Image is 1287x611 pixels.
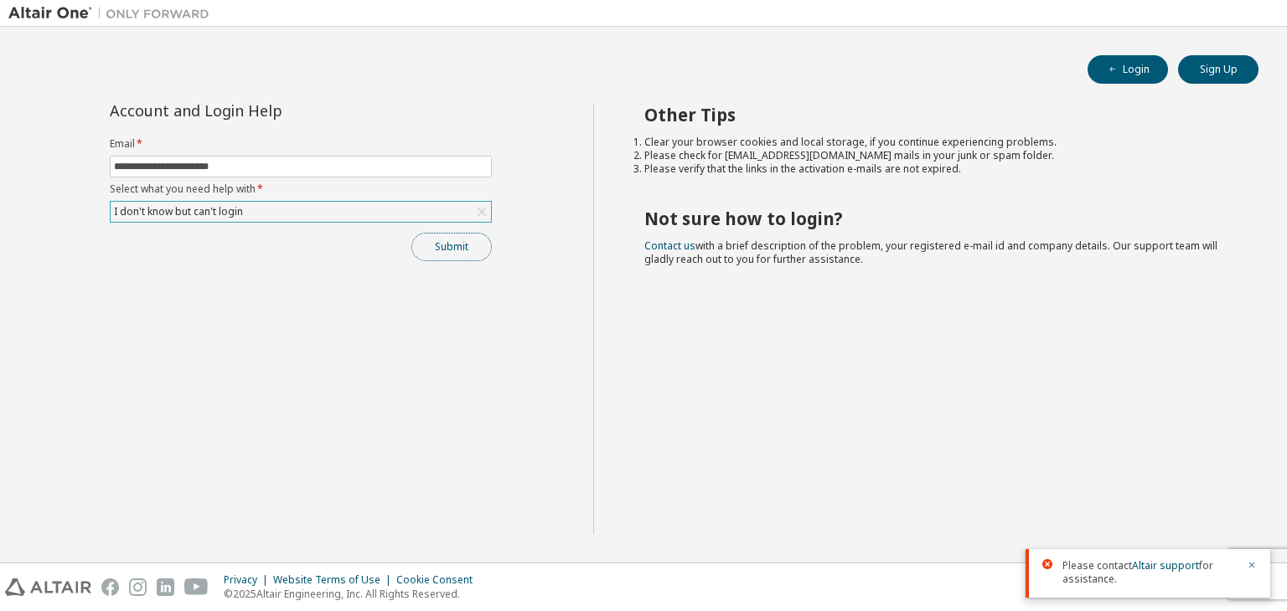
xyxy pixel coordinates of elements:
[111,202,491,222] div: I don't know but can't login
[224,573,273,587] div: Privacy
[644,162,1229,176] li: Please verify that the links in the activation e-mails are not expired.
[644,136,1229,149] li: Clear your browser cookies and local storage, if you continue experiencing problems.
[1062,559,1237,586] span: Please contact for assistance.
[8,5,218,22] img: Altair One
[1088,55,1168,84] button: Login
[157,578,174,596] img: linkedin.svg
[110,182,492,196] label: Select what you need help with
[111,203,246,221] div: I don't know but can't login
[1178,55,1259,84] button: Sign Up
[644,239,1217,266] span: with a brief description of the problem, your registered e-mail id and company details. Our suppo...
[110,137,492,151] label: Email
[110,104,416,117] div: Account and Login Help
[411,233,492,261] button: Submit
[224,587,483,601] p: © 2025 Altair Engineering, Inc. All Rights Reserved.
[184,578,209,596] img: youtube.svg
[273,573,396,587] div: Website Terms of Use
[396,573,483,587] div: Cookie Consent
[644,239,695,253] a: Contact us
[644,104,1229,126] h2: Other Tips
[5,578,91,596] img: altair_logo.svg
[1132,558,1199,572] a: Altair support
[644,149,1229,162] li: Please check for [EMAIL_ADDRESS][DOMAIN_NAME] mails in your junk or spam folder.
[101,578,119,596] img: facebook.svg
[129,578,147,596] img: instagram.svg
[644,208,1229,229] h2: Not sure how to login?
